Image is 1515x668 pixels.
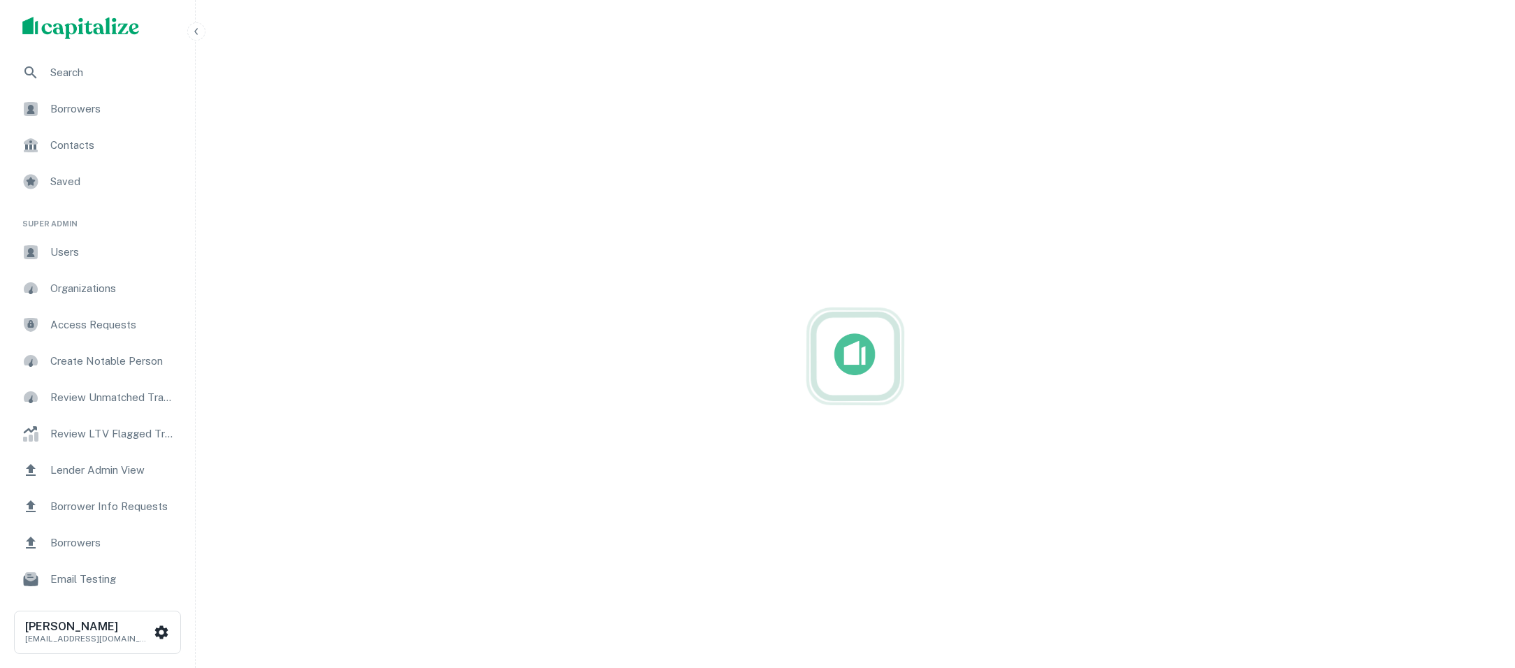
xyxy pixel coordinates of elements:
[50,571,175,588] span: Email Testing
[50,462,175,479] span: Lender Admin View
[11,56,184,89] a: Search
[11,417,184,451] a: Review LTV Flagged Transactions
[50,101,175,117] span: Borrowers
[11,526,184,560] a: Borrowers
[11,453,184,487] a: Lender Admin View
[50,353,175,370] span: Create Notable Person
[50,498,175,515] span: Borrower Info Requests
[11,165,184,198] a: Saved
[11,562,184,596] a: Email Testing
[11,381,184,414] a: Review Unmatched Transactions
[50,64,175,81] span: Search
[25,621,151,632] h6: [PERSON_NAME]
[11,129,184,162] a: Contacts
[11,235,184,269] a: Users
[11,490,184,523] a: Borrower Info Requests
[11,272,184,305] a: Organizations
[25,632,151,645] p: [EMAIL_ADDRESS][DOMAIN_NAME]
[50,426,175,442] span: Review LTV Flagged Transactions
[50,535,175,551] span: Borrowers
[11,308,184,342] a: Access Requests
[50,137,175,154] span: Contacts
[50,244,175,261] span: Users
[14,611,181,654] button: [PERSON_NAME][EMAIL_ADDRESS][DOMAIN_NAME]
[11,344,184,378] a: Create Notable Person
[50,389,175,406] span: Review Unmatched Transactions
[11,92,184,126] a: Borrowers
[22,17,140,39] img: capitalize-logo.png
[50,280,175,297] span: Organizations
[50,317,175,333] span: Access Requests
[50,173,175,190] span: Saved
[11,201,184,235] li: Super Admin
